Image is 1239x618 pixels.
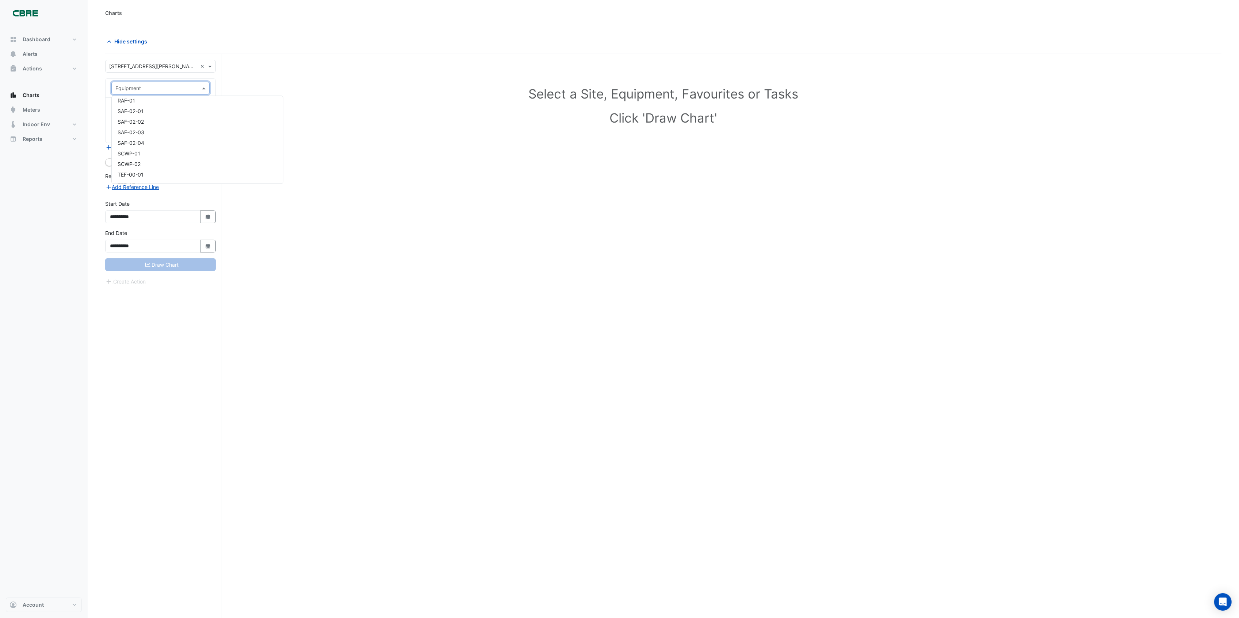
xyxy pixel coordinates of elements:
label: Reference Lines [105,172,144,180]
button: Dashboard [6,32,82,47]
label: End Date [105,229,127,237]
h1: Select a Site, Equipment, Favourites or Tasks [121,86,1205,101]
span: TEF-00-01 [118,171,144,178]
span: SAF-02-03 [118,129,144,135]
app-icon: Alerts [9,50,17,58]
span: Indoor Env [23,121,50,128]
button: Alerts [6,47,82,61]
span: TEF-07-01 [118,182,143,188]
button: Indoor Env [6,117,82,132]
span: Hide settings [114,38,147,45]
img: Company Logo [9,6,42,20]
app-icon: Meters [9,106,17,113]
button: Actions [6,61,82,76]
span: Account [23,601,44,609]
button: Add Reference Line [105,183,160,191]
span: Dashboard [23,36,50,43]
app-icon: Reports [9,135,17,143]
app-icon: Indoor Env [9,121,17,128]
fa-icon: Select Date [205,214,211,220]
app-escalated-ticket-create-button: Please correct errors first [105,278,146,284]
h1: Click 'Draw Chart' [121,110,1205,125]
app-icon: Dashboard [9,36,17,43]
span: SCWP-02 [118,161,141,167]
div: Charts [105,9,122,17]
span: SAF-02-02 [118,119,144,125]
button: Reports [6,132,82,146]
span: SAF-02-04 [118,140,144,146]
span: Clear [200,62,206,70]
span: SCWP-01 [118,150,140,157]
button: Add Equipment [105,143,149,152]
div: Options List [112,96,283,184]
span: SAF-02-01 [118,108,144,114]
button: Meters [6,103,82,117]
button: Account [6,598,82,612]
span: Reports [23,135,42,143]
label: Start Date [105,200,130,208]
span: RAF-01 [118,97,135,104]
fa-icon: Select Date [205,243,211,249]
div: Open Intercom Messenger [1214,593,1232,611]
button: Charts [6,88,82,103]
span: Actions [23,65,42,72]
app-icon: Charts [9,92,17,99]
span: Meters [23,106,40,113]
button: Hide settings [105,35,152,48]
span: Charts [23,92,39,99]
span: Alerts [23,50,38,58]
app-icon: Actions [9,65,17,72]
